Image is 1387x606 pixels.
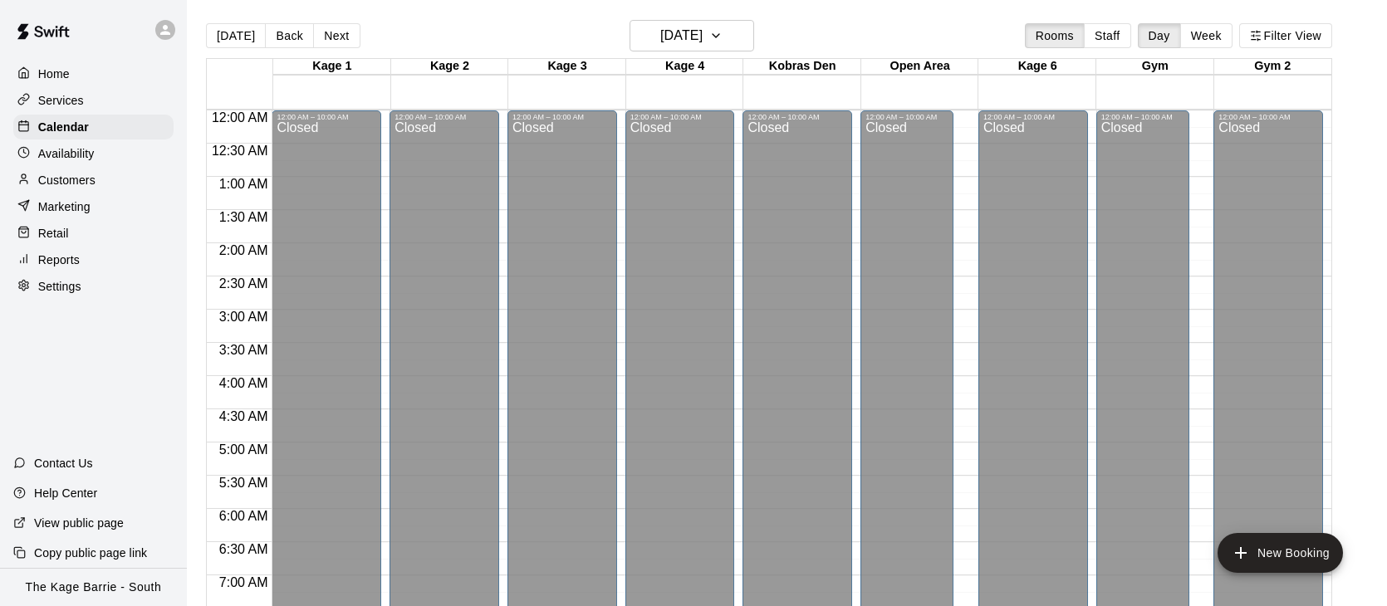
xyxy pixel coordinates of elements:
[215,310,272,324] span: 3:00 AM
[1096,59,1214,75] div: Gym
[865,113,948,121] div: 12:00 AM – 10:00 AM
[215,542,272,556] span: 6:30 AM
[861,59,979,75] div: Open Area
[38,145,95,162] p: Availability
[265,23,314,48] button: Back
[38,66,70,82] p: Home
[747,113,847,121] div: 12:00 AM – 10:00 AM
[13,168,174,193] a: Customers
[13,247,174,272] a: Reports
[1218,113,1318,121] div: 12:00 AM – 10:00 AM
[13,221,174,246] a: Retail
[38,198,91,215] p: Marketing
[508,59,626,75] div: Kage 3
[215,476,272,490] span: 5:30 AM
[983,113,1083,121] div: 12:00 AM – 10:00 AM
[38,92,84,109] p: Services
[208,110,272,125] span: 12:00 AM
[13,88,174,113] a: Services
[1180,23,1233,48] button: Week
[630,113,730,121] div: 12:00 AM – 10:00 AM
[34,485,97,501] p: Help Center
[34,515,124,531] p: View public page
[1084,23,1131,48] button: Staff
[1101,113,1184,121] div: 12:00 AM – 10:00 AM
[391,59,509,75] div: Kage 2
[38,252,80,268] p: Reports
[38,225,69,242] p: Retail
[26,579,162,596] p: The Kage Barrie - South
[215,243,272,257] span: 2:00 AM
[34,545,147,561] p: Copy public page link
[208,144,272,158] span: 12:30 AM
[34,455,93,472] p: Contact Us
[1239,23,1332,48] button: Filter View
[215,177,272,191] span: 1:00 AM
[1218,533,1343,573] button: add
[1138,23,1181,48] button: Day
[215,575,272,589] span: 7:00 AM
[38,278,81,295] p: Settings
[13,274,174,299] a: Settings
[626,59,744,75] div: Kage 4
[277,113,376,121] div: 12:00 AM – 10:00 AM
[660,24,703,47] h6: [DATE]
[273,59,391,75] div: Kage 1
[206,23,266,48] button: [DATE]
[630,20,754,51] button: [DATE]
[215,376,272,390] span: 4:00 AM
[313,23,360,48] button: Next
[13,115,174,139] a: Calendar
[978,59,1096,75] div: Kage 6
[215,210,272,224] span: 1:30 AM
[215,509,272,523] span: 6:00 AM
[13,141,174,166] a: Availability
[13,194,174,219] a: Marketing
[215,276,272,291] span: 2:30 AM
[743,59,861,75] div: Kobras Den
[512,113,612,121] div: 12:00 AM – 10:00 AM
[38,172,96,188] p: Customers
[1025,23,1085,48] button: Rooms
[395,113,494,121] div: 12:00 AM – 10:00 AM
[13,61,174,86] a: Home
[215,442,272,457] span: 5:00 AM
[215,343,272,357] span: 3:30 AM
[1214,59,1332,75] div: Gym 2
[215,409,272,423] span: 4:30 AM
[38,119,89,135] p: Calendar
